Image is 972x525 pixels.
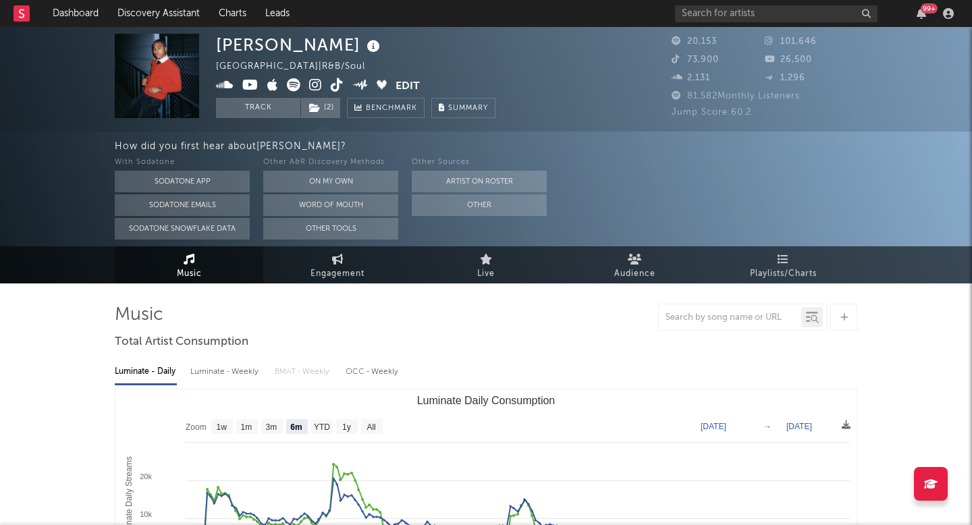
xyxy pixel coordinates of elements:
text: 20k [140,472,152,480]
div: [PERSON_NAME] [216,34,383,56]
text: 1m [241,422,252,432]
text: YTD [314,422,330,432]
a: Music [115,246,263,283]
span: Benchmark [366,101,417,117]
button: Other [412,194,547,216]
span: 1,296 [765,74,805,82]
text: All [367,422,375,432]
button: (2) [301,98,340,118]
div: [GEOGRAPHIC_DATA] | R&B/Soul [216,59,381,75]
span: 101,646 [765,37,817,46]
button: Sodatone Emails [115,194,250,216]
span: Live [477,266,495,282]
a: Playlists/Charts [709,246,857,283]
button: Other Tools [263,218,398,240]
div: With Sodatone [115,155,250,171]
button: Sodatone Snowflake Data [115,218,250,240]
text: 1y [342,422,351,432]
div: 99 + [921,3,938,13]
div: How did you first hear about [PERSON_NAME] ? [115,138,972,155]
div: Luminate - Daily [115,360,177,383]
input: Search by song name or URL [659,312,801,323]
text: Zoom [186,422,207,432]
div: Other A&R Discovery Methods [263,155,398,171]
span: ( 2 ) [300,98,341,118]
div: Luminate - Weekly [190,360,261,383]
button: Sodatone App [115,171,250,192]
text: [DATE] [701,422,726,431]
span: Summary [448,105,488,112]
text: 1w [217,422,227,432]
text: [DATE] [786,422,812,431]
button: Summary [431,98,495,118]
input: Search for artists [675,5,878,22]
a: Engagement [263,246,412,283]
div: OCC - Weekly [346,360,400,383]
button: On My Own [263,171,398,192]
span: Engagement [310,266,364,282]
button: Word Of Mouth [263,194,398,216]
span: Total Artist Consumption [115,334,248,350]
a: Benchmark [347,98,425,118]
text: 10k [140,510,152,518]
text: Luminate Daily Consumption [417,395,556,406]
span: 20,153 [672,37,717,46]
span: 81,582 Monthly Listeners [672,92,800,101]
button: 99+ [917,8,926,19]
text: → [763,422,772,431]
span: 2,131 [672,74,710,82]
span: 26,500 [765,55,812,64]
span: Jump Score: 60.2 [672,108,751,117]
span: Music [177,266,202,282]
span: Playlists/Charts [750,266,817,282]
text: 6m [290,422,302,432]
button: Artist on Roster [412,171,547,192]
text: 3m [266,422,277,432]
button: Edit [396,78,420,95]
span: Audience [614,266,655,282]
button: Track [216,98,300,118]
div: Other Sources [412,155,547,171]
span: 73,900 [672,55,719,64]
a: Live [412,246,560,283]
a: Audience [560,246,709,283]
